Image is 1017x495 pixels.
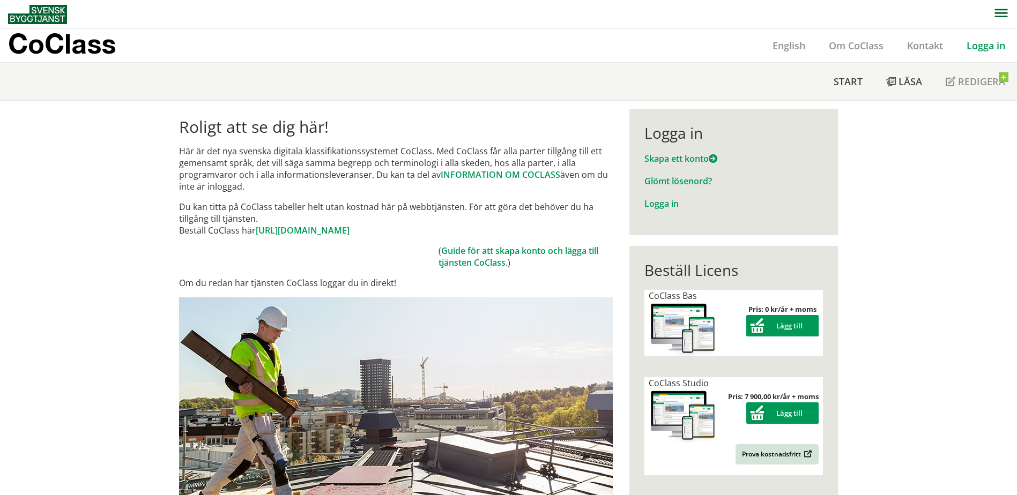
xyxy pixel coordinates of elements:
[179,145,613,192] p: Här är det nya svenska digitala klassifikationssystemet CoClass. Med CoClass får alla parter till...
[746,402,819,424] button: Lägg till
[822,63,874,100] a: Start
[644,124,823,142] div: Logga in
[748,304,816,314] strong: Pris: 0 kr/år + moms
[179,117,613,137] h1: Roligt att se dig här!
[8,37,116,50] p: CoClass
[746,315,819,336] button: Lägg till
[179,201,613,236] p: Du kan titta på CoClass tabeller helt utan kostnad här på webbtjänsten. För att göra det behöver ...
[439,245,613,268] td: ( .)
[644,175,712,187] a: Glömt lösenord?
[955,39,1017,52] a: Logga in
[439,245,598,268] a: Guide för att skapa konto och lägga till tjänsten CoClass
[746,321,819,331] a: Lägg till
[761,39,817,52] a: English
[644,198,679,209] a: Logga in
[649,302,717,356] img: coclass-license.jpg
[874,63,934,100] a: Läsa
[649,389,717,443] img: coclass-license.jpg
[179,277,613,289] p: Om du redan har tjänsten CoClass loggar du in direkt!
[817,39,895,52] a: Om CoClass
[256,224,350,236] a: [URL][DOMAIN_NAME]
[8,29,139,62] a: CoClass
[899,75,922,88] span: Läsa
[746,408,819,418] a: Lägg till
[644,261,823,279] div: Beställ Licens
[8,5,67,24] img: Svensk Byggtjänst
[644,153,717,164] a: Skapa ett konto
[834,75,863,88] span: Start
[895,39,955,52] a: Kontakt
[649,377,709,389] span: CoClass Studio
[728,392,819,401] strong: Pris: 7 900,00 kr/år + moms
[649,290,697,302] span: CoClass Bas
[736,444,819,464] a: Prova kostnadsfritt
[441,169,560,181] a: INFORMATION OM COCLASS
[802,450,812,458] img: Outbound.png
